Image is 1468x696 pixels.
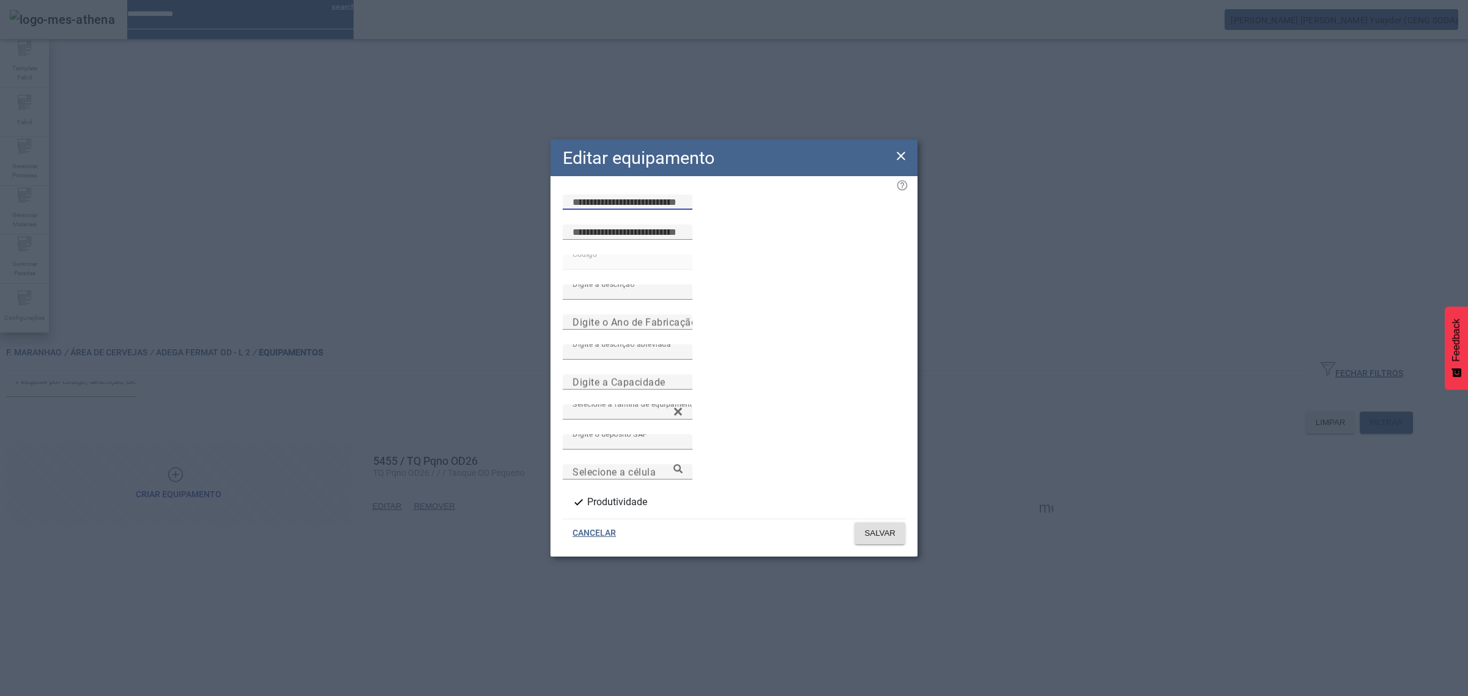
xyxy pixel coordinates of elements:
[573,527,616,539] span: CANCELAR
[573,399,697,408] mat-label: Selecione a família de equipamento
[573,466,656,478] mat-label: Selecione a célula
[573,316,697,328] mat-label: Digite o Ano de Fabricação
[573,280,634,288] mat-label: Digite a descrição
[864,527,895,539] span: SALVAR
[854,522,905,544] button: SALVAR
[573,405,683,420] input: Number
[1451,319,1462,361] span: Feedback
[573,250,597,258] mat-label: Código
[573,429,648,438] mat-label: Digite o depósito SAP
[563,522,626,544] button: CANCELAR
[563,145,714,171] h2: Editar equipamento
[573,465,683,479] input: Number
[1445,306,1468,390] button: Feedback - Mostrar pesquisa
[573,339,671,348] mat-label: Digite a descrição abreviada
[585,495,647,509] label: Produtividade
[573,376,665,388] mat-label: Digite a Capacidade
